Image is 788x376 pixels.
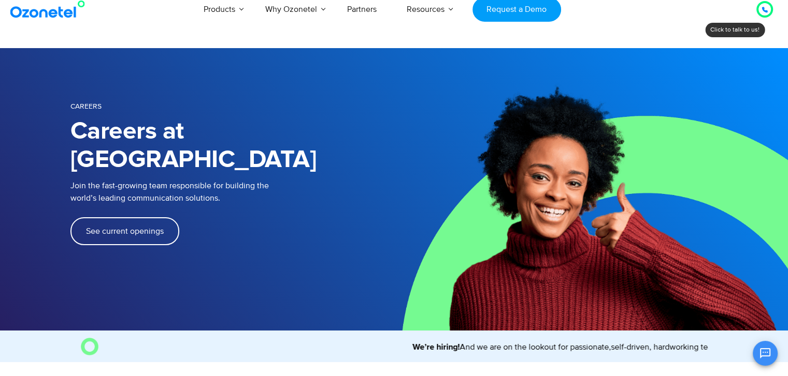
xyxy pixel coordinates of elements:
[753,341,778,366] button: Open chat
[70,102,102,111] span: Careers
[81,338,98,355] img: O Image
[70,179,379,204] p: Join the fast-growing team responsible for building the world’s leading communication solutions.
[70,217,179,245] a: See current openings
[103,341,708,353] marquee: And we are on the lookout for passionate,self-driven, hardworking team members to join us. Come, ...
[86,227,164,235] span: See current openings
[70,117,394,174] h1: Careers at [GEOGRAPHIC_DATA]
[398,343,445,351] strong: We’re hiring!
